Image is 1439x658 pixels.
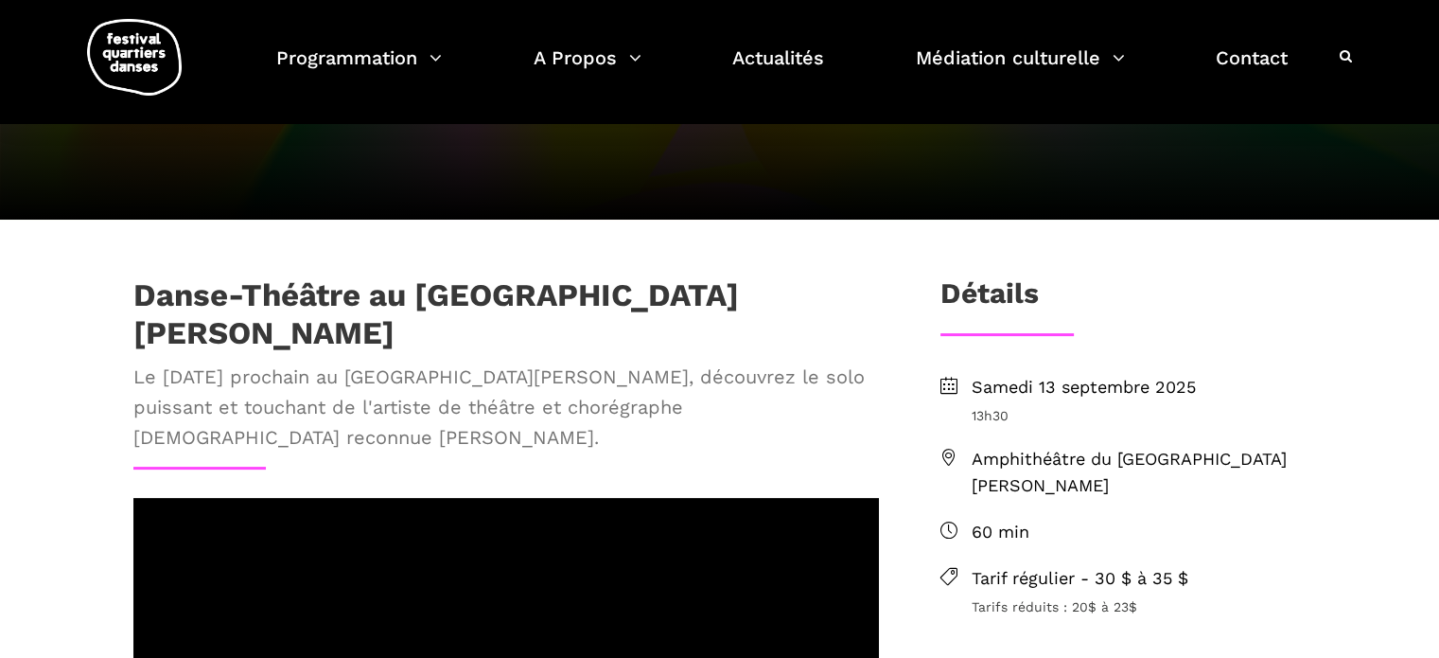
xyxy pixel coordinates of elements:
span: Samedi 13 septembre 2025 [972,374,1307,401]
span: Tarifs réduits : 20$ à 23$ [972,596,1307,617]
a: Programmation [276,42,442,98]
a: A Propos [534,42,641,98]
a: Contact [1216,42,1288,98]
span: Amphithéâtre du [GEOGRAPHIC_DATA][PERSON_NAME] [972,446,1307,501]
span: Le [DATE] prochain au [GEOGRAPHIC_DATA][PERSON_NAME], découvrez le solo puissant et touchant de l... [133,362,879,453]
h1: Danse-Théâtre au [GEOGRAPHIC_DATA][PERSON_NAME] [133,276,879,351]
span: 60 min [972,519,1307,546]
img: logo-fqd-med [87,19,182,96]
a: Médiation culturelle [916,42,1125,98]
span: 13h30 [972,405,1307,426]
a: Actualités [732,42,824,98]
h3: Détails [940,276,1039,324]
span: Tarif régulier - 30 $ à 35 $ [972,565,1307,593]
